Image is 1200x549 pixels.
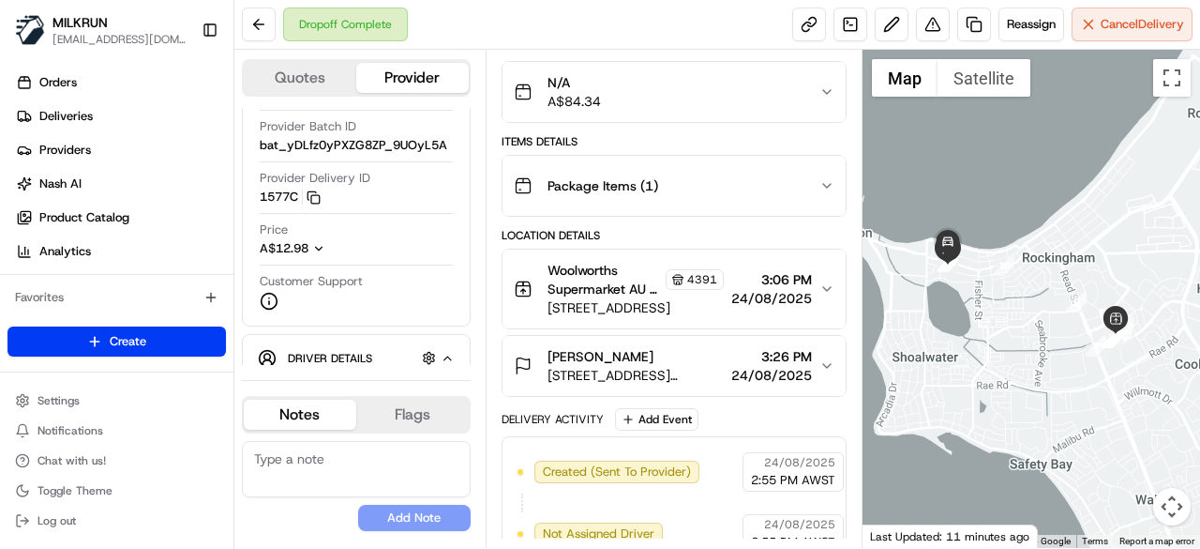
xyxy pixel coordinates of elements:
[937,59,1030,97] button: Show satellite imagery
[37,423,103,438] span: Notifications
[1082,536,1108,546] a: Terms (opens in new tab)
[764,455,835,470] span: 24/08/2025
[872,59,937,97] button: Show street map
[502,336,846,396] button: [PERSON_NAME][STREET_ADDRESS][PERSON_NAME]3:26 PM24/08/2025
[1119,536,1194,546] a: Report a map error
[731,270,812,289] span: 3:06 PM
[764,517,835,532] span: 24/08/2025
[7,418,226,444] button: Notifications
[260,273,363,290] span: Customer Support
[867,524,929,548] img: Google
[37,393,80,408] span: Settings
[731,347,812,366] span: 3:26 PM
[258,343,455,374] button: Driver Details
[937,252,958,272] div: 12
[260,221,288,238] span: Price
[547,366,724,385] span: [STREET_ADDRESS][PERSON_NAME]
[1153,488,1191,526] button: Map camera controls
[751,472,835,489] span: 2:55 PM AWST
[7,169,233,199] a: Nash AI
[1101,16,1184,33] span: Cancel Delivery
[547,261,662,298] span: Woolworths Supermarket AU - Rockingham Store Manager
[39,175,82,192] span: Nash AI
[1086,336,1106,357] div: 8
[39,108,93,125] span: Deliveries
[998,8,1064,41] button: Reassign
[547,298,724,317] span: [STREET_ADDRESS]
[7,448,226,474] button: Chat with us!
[502,412,604,427] div: Delivery Activity
[7,203,233,233] a: Product Catalog
[244,63,356,93] button: Quotes
[15,15,45,45] img: MILKRUN
[502,62,846,122] button: N/AA$84.34
[37,513,76,528] span: Log out
[502,250,846,328] button: Woolworths Supermarket AU - Rockingham Store Manager4391[STREET_ADDRESS]3:06 PM24/08/2025
[543,526,654,542] span: Not Assigned Driver
[260,240,425,257] button: A$12.98
[7,68,233,98] a: Orders
[687,272,717,287] span: 4391
[7,8,194,53] button: MILKRUNMILKRUN[EMAIL_ADDRESS][DOMAIN_NAME]
[288,351,372,366] span: Driver Details
[502,134,847,149] div: Items Details
[39,243,91,260] span: Analytics
[7,388,226,414] button: Settings
[547,176,658,195] span: Package Items ( 1 )
[1114,316,1134,337] div: 1
[110,333,146,350] span: Create
[547,73,601,92] span: N/A
[7,327,226,357] button: Create
[1007,16,1056,33] span: Reassign
[7,236,233,267] a: Analytics
[1112,325,1132,345] div: 2
[615,408,698,431] button: Add Event
[7,101,233,131] a: Deliveries
[731,366,812,385] span: 24/08/2025
[356,63,469,93] button: Provider
[502,156,846,216] button: Package Items (1)
[994,255,1014,276] div: 10
[1072,8,1192,41] button: CancelDelivery
[39,142,91,159] span: Providers
[260,240,308,256] span: A$12.98
[244,400,356,430] button: Notes
[260,189,321,206] button: 1577C
[502,228,847,243] div: Location Details
[356,400,469,430] button: Flags
[7,135,233,165] a: Providers
[547,347,653,366] span: [PERSON_NAME]
[867,524,929,548] a: Open this area in Google Maps (opens a new window)
[37,483,112,498] span: Toggle Theme
[1066,292,1087,313] div: 9
[260,137,447,154] span: bat_yDLfz0yPXZG8ZP_9UOyL5A
[543,464,691,480] span: Created (Sent To Provider)
[52,13,108,32] button: MILKRUN
[862,525,1038,548] div: Last Updated: 11 minutes ago
[52,32,187,47] button: [EMAIL_ADDRESS][DOMAIN_NAME]
[7,508,226,534] button: Log out
[7,282,226,313] div: Favorites
[7,478,226,504] button: Toggle Theme
[260,170,370,187] span: Provider Delivery ID
[39,74,77,91] span: Orders
[1102,328,1123,348] div: 3
[547,92,601,111] span: A$84.34
[731,289,812,308] span: 24/08/2025
[39,209,129,226] span: Product Catalog
[1153,59,1191,97] button: Toggle fullscreen view
[1102,328,1122,348] div: 7
[37,453,106,468] span: Chat with us!
[260,118,356,135] span: Provider Batch ID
